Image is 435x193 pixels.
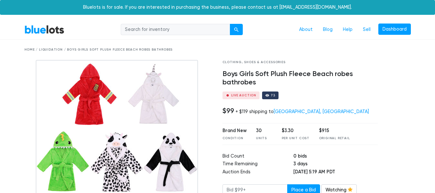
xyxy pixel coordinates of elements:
h4: $99 [222,107,234,115]
td: Bid Count [222,153,293,161]
td: Time Remaining [222,160,293,169]
a: Blog [318,24,338,36]
div: Original Retail [319,136,350,141]
td: 3 days [293,160,378,169]
a: BlueLots [24,25,64,34]
div: Live Auction [231,94,257,97]
a: Dashboard [378,24,411,35]
div: $915 [319,127,350,134]
div: Home / Liquidation / Boys Girls Soft Plush Fleece Beach robes bathrobes [24,47,411,52]
div: Brand New [222,127,247,134]
a: [GEOGRAPHIC_DATA], [GEOGRAPHIC_DATA] [274,109,369,114]
a: Help [338,24,358,36]
div: Condition [222,136,247,141]
div: Clothing, Shoes & Accessories [222,60,378,65]
div: 30 [256,127,272,134]
div: Units [256,136,272,141]
div: $3.30 [282,127,309,134]
input: Search for inventory [121,24,230,35]
h4: Boys Girls Soft Plush Fleece Beach robes bathrobes [222,70,378,87]
td: 0 bids [293,153,378,161]
div: + $119 shipping to [235,109,369,114]
td: [DATE] 5:19 AM PDT [293,169,378,177]
div: Per Unit Cost [282,136,309,141]
a: About [294,24,318,36]
a: Sell [358,24,376,36]
td: Auction Ends [222,169,293,177]
div: 73 [271,94,275,97]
